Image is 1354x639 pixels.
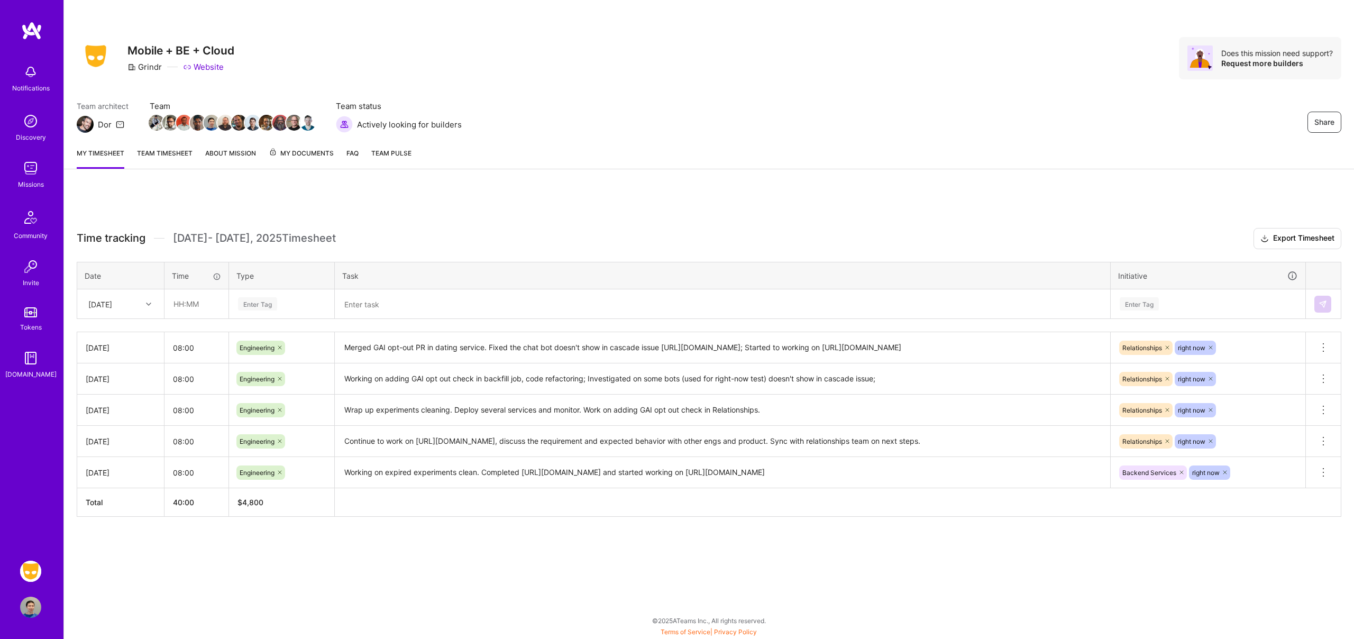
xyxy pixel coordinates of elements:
[1122,437,1162,445] span: Relationships
[240,344,275,352] span: Engineering
[205,114,218,132] a: Team Member Avatar
[1314,117,1334,127] span: Share
[191,114,205,132] a: Team Member Avatar
[77,148,124,169] a: My timesheet
[20,111,41,132] img: discovery
[238,296,277,312] div: Enter Tag
[86,342,155,353] div: [DATE]
[336,458,1109,487] textarea: Working on expired experiments clean. Completed [URL][DOMAIN_NAME] and started working on [URL][D...
[371,148,411,169] a: Team Pulse
[1307,112,1341,133] button: Share
[1122,406,1162,414] span: Relationships
[164,459,228,487] input: HH:MM
[246,114,260,132] a: Team Member Avatar
[218,114,232,132] a: Team Member Avatar
[1221,48,1333,58] div: Does this mission need support?
[12,83,50,94] div: Notifications
[183,61,224,72] a: Website
[77,116,94,133] img: Team Architect
[217,115,233,131] img: Team Member Avatar
[273,114,287,132] a: Team Member Avatar
[17,561,44,582] a: Grindr: Mobile + BE + Cloud
[23,277,39,288] div: Invite
[240,375,275,383] span: Engineering
[1178,344,1205,352] span: right now
[245,115,261,131] img: Team Member Avatar
[20,322,42,333] div: Tokens
[1178,437,1205,445] span: right now
[17,597,44,618] a: User Avatar
[205,148,256,169] a: About Mission
[260,114,273,132] a: Team Member Avatar
[1178,406,1205,414] span: right now
[172,270,221,281] div: Time
[240,406,275,414] span: Engineering
[16,132,46,143] div: Discovery
[77,101,129,112] span: Team architect
[150,114,163,132] a: Team Member Avatar
[357,119,462,130] span: Actively looking for builders
[20,561,41,582] img: Grindr: Mobile + BE + Cloud
[301,114,315,132] a: Team Member Avatar
[20,597,41,618] img: User Avatar
[176,115,192,131] img: Team Member Avatar
[164,396,228,424] input: HH:MM
[86,467,155,478] div: [DATE]
[1122,375,1162,383] span: Relationships
[229,262,335,289] th: Type
[149,115,164,131] img: Team Member Avatar
[1187,45,1213,71] img: Avatar
[86,405,155,416] div: [DATE]
[18,179,44,190] div: Missions
[661,628,710,636] a: Terms of Service
[77,42,115,70] img: Company Logo
[1122,344,1162,352] span: Relationships
[240,469,275,477] span: Engineering
[173,232,336,245] span: [DATE] - [DATE] , 2025 Timesheet
[21,21,42,40] img: logo
[20,61,41,83] img: bell
[190,115,206,131] img: Team Member Avatar
[287,114,301,132] a: Team Member Avatar
[177,114,191,132] a: Team Member Avatar
[164,488,229,517] th: 40:00
[1254,228,1341,249] button: Export Timesheet
[18,205,43,230] img: Community
[336,101,462,112] span: Team status
[272,115,288,131] img: Team Member Avatar
[1178,375,1205,383] span: right now
[98,119,112,130] div: Dor
[286,115,302,131] img: Team Member Avatar
[146,302,151,307] i: icon Chevron
[1120,296,1159,312] div: Enter Tag
[336,116,353,133] img: Actively looking for builders
[232,114,246,132] a: Team Member Avatar
[371,149,411,157] span: Team Pulse
[1221,58,1333,68] div: Request more builders
[77,262,164,289] th: Date
[88,298,112,309] div: [DATE]
[164,334,228,362] input: HH:MM
[77,232,145,245] span: Time tracking
[137,148,193,169] a: Team timesheet
[231,115,247,131] img: Team Member Avatar
[165,290,228,318] input: HH:MM
[300,115,316,131] img: Team Member Avatar
[1260,233,1269,244] i: icon Download
[164,365,228,393] input: HH:MM
[204,115,219,131] img: Team Member Avatar
[63,607,1354,634] div: © 2025 ATeams Inc., All rights reserved.
[14,230,48,241] div: Community
[116,120,124,129] i: icon Mail
[164,427,228,455] input: HH:MM
[336,396,1109,425] textarea: Wrap up experiments cleaning. Deploy several services and monitor. Work on adding GAI opt out che...
[237,498,263,507] span: $ 4,800
[127,44,234,57] h3: Mobile + BE + Cloud
[86,436,155,447] div: [DATE]
[346,148,359,169] a: FAQ
[1118,270,1298,282] div: Initiative
[163,114,177,132] a: Team Member Avatar
[20,256,41,277] img: Invite
[20,348,41,369] img: guide book
[5,369,57,380] div: [DOMAIN_NAME]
